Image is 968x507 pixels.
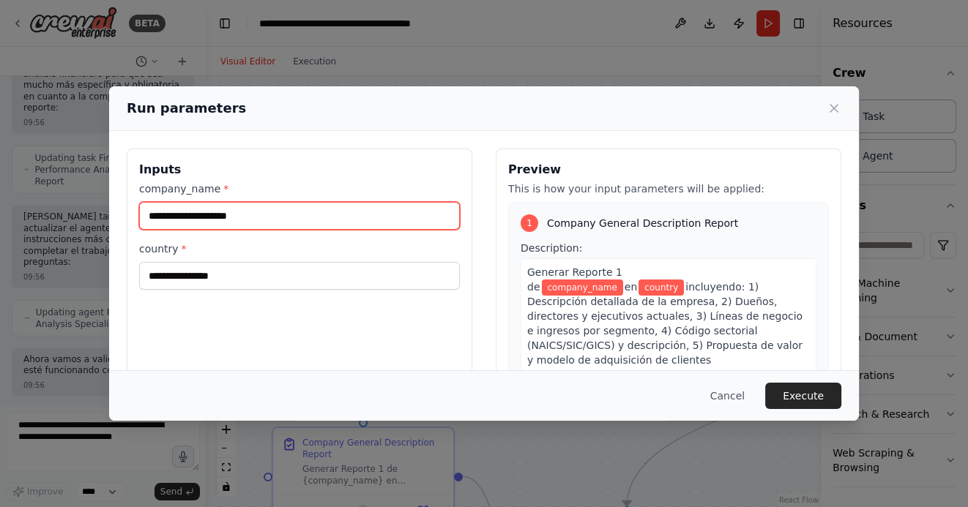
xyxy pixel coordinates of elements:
[542,279,623,296] span: Variable: company_name
[139,161,460,179] h3: Inputs
[699,383,756,409] button: Cancel
[527,281,803,366] span: incluyendo: 1) Descripción detallada de la empresa, 2) Dueños, directores y ejecutivos actuales, ...
[638,279,684,296] span: Variable: country
[508,161,829,179] h3: Preview
[527,266,622,293] span: Generar Reporte 1 de
[625,281,638,293] span: en
[521,242,582,254] span: Description:
[139,181,460,196] label: company_name
[547,216,738,230] span: Company General Description Report
[521,214,538,232] div: 1
[127,98,246,119] h2: Run parameters
[765,383,841,409] button: Execute
[508,181,829,196] p: This is how your input parameters will be applied:
[139,241,460,256] label: country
